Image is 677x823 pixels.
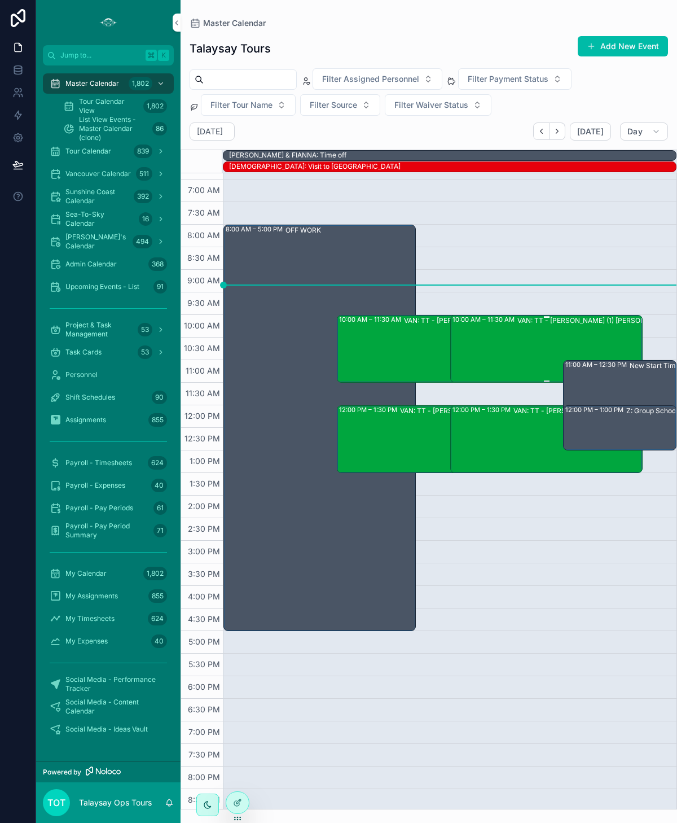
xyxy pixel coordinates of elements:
[468,73,548,85] span: Filter Payment Status
[182,434,223,443] span: 12:30 PM
[43,697,174,717] a: Social Media - Content Calendar
[43,674,174,694] a: Social Media - Performance Tracker
[337,316,529,382] div: 10:00 AM – 11:30 AMVAN: TT - [PERSON_NAME] (2) [PERSON_NAME], TW:DEJS-ZWIE
[138,345,152,359] div: 53
[36,761,181,782] a: Powered by
[47,796,65,809] span: TOT
[153,524,167,537] div: 71
[452,405,513,414] div: 12:00 PM – 1:30 PM
[578,36,668,56] button: Add New Event
[65,79,119,88] span: Master Calendar
[185,185,223,195] span: 7:00 AM
[143,99,167,113] div: 1,802
[186,637,223,646] span: 5:00 PM
[152,122,167,135] div: 86
[187,479,223,488] span: 1:30 PM
[133,235,152,248] div: 494
[79,97,139,115] span: Tour Calendar View
[285,226,321,235] div: OFF WORK
[134,190,152,203] div: 392
[185,795,223,804] span: 8:30 PM
[148,257,167,271] div: 368
[65,481,125,490] span: Payroll - Expenses
[65,675,162,693] span: Social Media - Performance Tracker
[43,586,174,606] a: My Assignments855
[43,609,174,629] a: My Timesheets624
[148,589,167,603] div: 855
[65,415,106,424] span: Assignments
[184,253,223,262] span: 8:30 AM
[185,614,223,624] span: 4:30 PM
[184,298,223,308] span: 9:30 AM
[65,187,129,205] span: Sunshine Coast Calendar
[143,567,167,580] div: 1,802
[337,406,529,472] div: 12:00 PM – 1:30 PMVAN: TT - [PERSON_NAME] (3) [PERSON_NAME], TW:HYRC-IZNQ
[565,360,630,369] div: 11:00 AM – 12:30 PM
[65,504,133,513] span: Payroll - Pay Periods
[148,456,167,470] div: 624
[65,348,102,357] span: Task Cards
[65,260,117,269] span: Admin Calendar
[458,68,572,90] button: Select Button
[43,475,174,496] a: Payroll - Expenses40
[185,704,223,714] span: 6:30 PM
[134,145,152,158] div: 839
[43,719,174,739] a: Social Media - Ideas Vault
[65,370,98,379] span: Personnel
[210,99,272,111] span: Filter Tour Name
[627,126,643,137] span: Day
[99,14,117,32] img: App logo
[136,167,152,181] div: 511
[564,406,676,450] div: 12:00 PM – 1:00 PMZ: Group School Tours (1) [PERSON_NAME], TW:HMDW-XQYZ
[60,51,141,60] span: Jump to...
[451,316,642,382] div: 10:00 AM – 11:30 AMVAN: TT - [PERSON_NAME] (1) [PERSON_NAME], TW:CSRG-ASJH
[185,569,223,579] span: 3:30 PM
[182,411,223,421] span: 12:00 PM
[533,122,549,140] button: Back
[184,275,223,285] span: 9:00 AM
[43,186,174,207] a: Sunshine Coast Calendar392
[153,280,167,294] div: 91
[313,68,442,90] button: Select Button
[43,768,81,777] span: Powered by
[300,94,380,116] button: Select Button
[43,277,174,297] a: Upcoming Events - List91
[190,41,271,56] h1: Talaysay Tours
[185,524,223,533] span: 2:30 PM
[65,458,132,467] span: Payroll - Timesheets
[43,453,174,473] a: Payroll - Timesheets624
[43,164,174,184] a: Vancouver Calendar511
[564,361,676,427] div: 11:00 AM – 12:30 PMNew Start Time: (Zoom) Weekly Management Meeting
[43,498,174,518] a: Payroll - Pay Periods61
[339,405,400,414] div: 12:00 PM – 1:30 PM
[400,406,589,415] div: VAN: TT - [PERSON_NAME] (3) [PERSON_NAME], TW:HYRC-IZNQ
[186,750,223,759] span: 7:30 PM
[43,319,174,340] a: Project & Task Management53
[183,366,223,375] span: 11:00 AM
[185,546,223,556] span: 3:00 PM
[79,797,152,808] p: Talaysay Ops Tours
[65,393,115,402] span: Shift Schedules
[226,225,285,234] div: 8:00 AM – 5:00 PM
[184,230,223,240] span: 8:00 AM
[186,659,223,669] span: 5:30 PM
[203,17,266,29] span: Master Calendar
[404,316,593,325] div: VAN: TT - [PERSON_NAME] (2) [PERSON_NAME], TW:DEJS-ZWIE
[549,122,565,140] button: Next
[197,126,223,137] h2: [DATE]
[190,17,266,29] a: Master Calendar
[56,119,174,139] a: List View Events - Master Calendar (clone)86
[129,77,152,90] div: 1,802
[65,522,149,540] span: Payroll - Pay Period Summary
[394,99,468,111] span: Filter Waiver Status
[43,520,174,541] a: Payroll - Pay Period Summary71
[185,501,223,511] span: 2:00 PM
[159,51,168,60] span: K
[229,150,346,160] div: BLYTHE & FIANNA: Time off
[65,147,111,156] span: Tour Calendar
[565,405,626,414] div: 12:00 PM – 1:00 PM
[65,282,139,291] span: Upcoming Events - List
[43,631,174,651] a: My Expenses40
[187,456,223,466] span: 1:00 PM
[452,315,517,324] div: 10:00 AM – 11:30 AM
